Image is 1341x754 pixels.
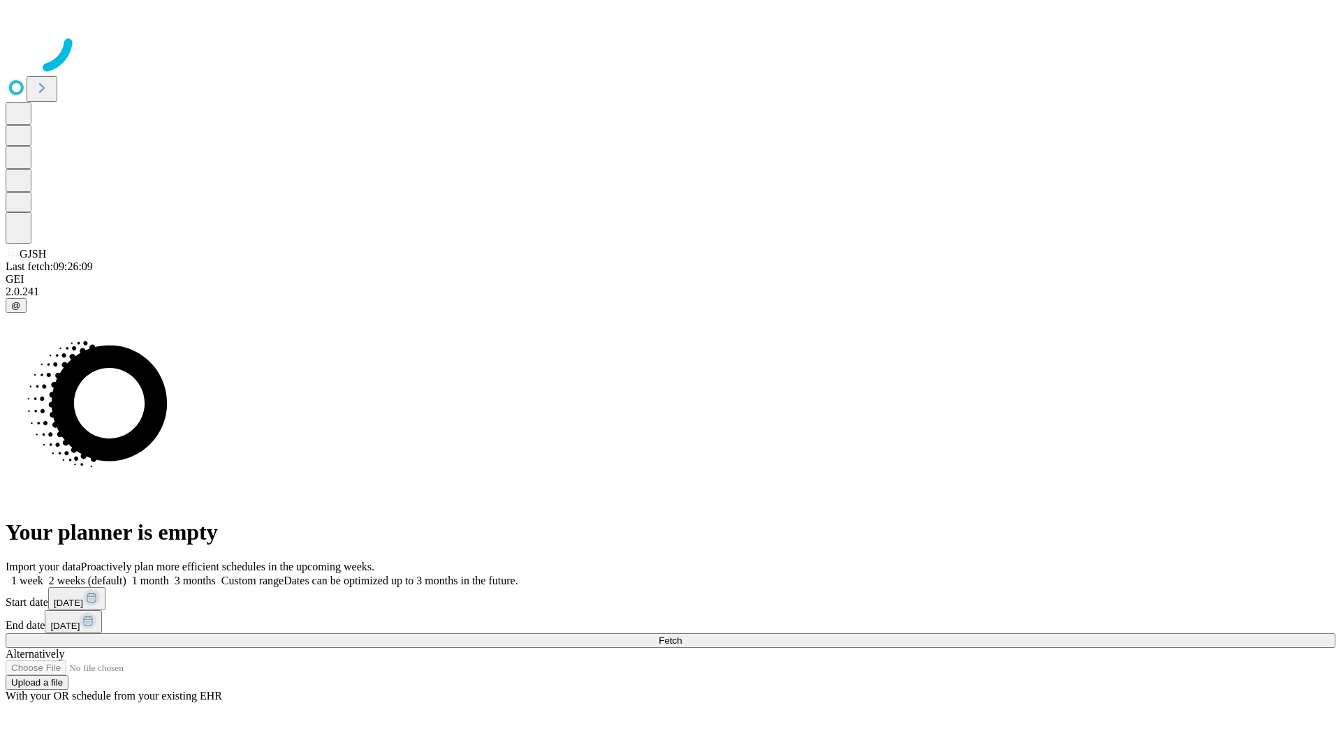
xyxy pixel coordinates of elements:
[20,248,46,260] span: GJSH
[45,610,102,633] button: [DATE]
[6,690,222,702] span: With your OR schedule from your existing EHR
[81,561,374,572] span: Proactively plan more efficient schedules in the upcoming weeks.
[6,610,1335,633] div: End date
[6,561,81,572] span: Import your data
[6,298,27,313] button: @
[6,519,1335,545] h1: Your planner is empty
[6,286,1335,298] div: 2.0.241
[6,633,1335,648] button: Fetch
[6,675,68,690] button: Upload a file
[175,575,216,586] span: 3 months
[48,587,105,610] button: [DATE]
[49,575,126,586] span: 2 weeks (default)
[221,575,284,586] span: Custom range
[11,575,43,586] span: 1 week
[50,621,80,631] span: [DATE]
[6,260,93,272] span: Last fetch: 09:26:09
[132,575,169,586] span: 1 month
[11,300,21,311] span: @
[6,273,1335,286] div: GEI
[659,635,682,646] span: Fetch
[6,648,64,660] span: Alternatively
[54,598,83,608] span: [DATE]
[6,587,1335,610] div: Start date
[284,575,518,586] span: Dates can be optimized up to 3 months in the future.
